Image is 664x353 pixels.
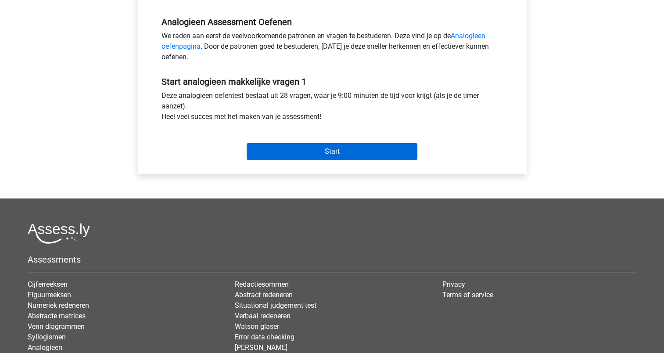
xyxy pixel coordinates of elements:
[442,280,465,288] a: Privacy
[28,322,85,331] a: Venn diagrammen
[235,312,291,320] a: Verbaal redeneren
[28,254,636,265] h5: Assessments
[28,343,62,352] a: Analogieen
[235,322,279,331] a: Watson glaser
[247,143,417,160] input: Start
[235,343,287,352] a: [PERSON_NAME]
[155,31,510,66] div: We raden aan eerst de veelvoorkomende patronen en vragen te bestuderen. Deze vind je op de . Door...
[28,312,86,320] a: Abstracte matrices
[235,291,293,299] a: Abstract redeneren
[235,333,294,341] a: Error data checking
[235,301,316,310] a: Situational judgement test
[235,280,289,288] a: Redactiesommen
[28,280,68,288] a: Cijferreeksen
[442,291,493,299] a: Terms of service
[28,291,71,299] a: Figuurreeksen
[155,90,510,126] div: Deze analogieen oefentest bestaat uit 28 vragen, waar je 9:00 minuten de tijd voor krijgt (als je...
[162,17,503,27] h5: Analogieen Assessment Oefenen
[28,333,66,341] a: Syllogismen
[162,76,503,87] h5: Start analogieen makkelijke vragen 1
[28,301,89,310] a: Numeriek redeneren
[28,223,90,244] img: Assessly logo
